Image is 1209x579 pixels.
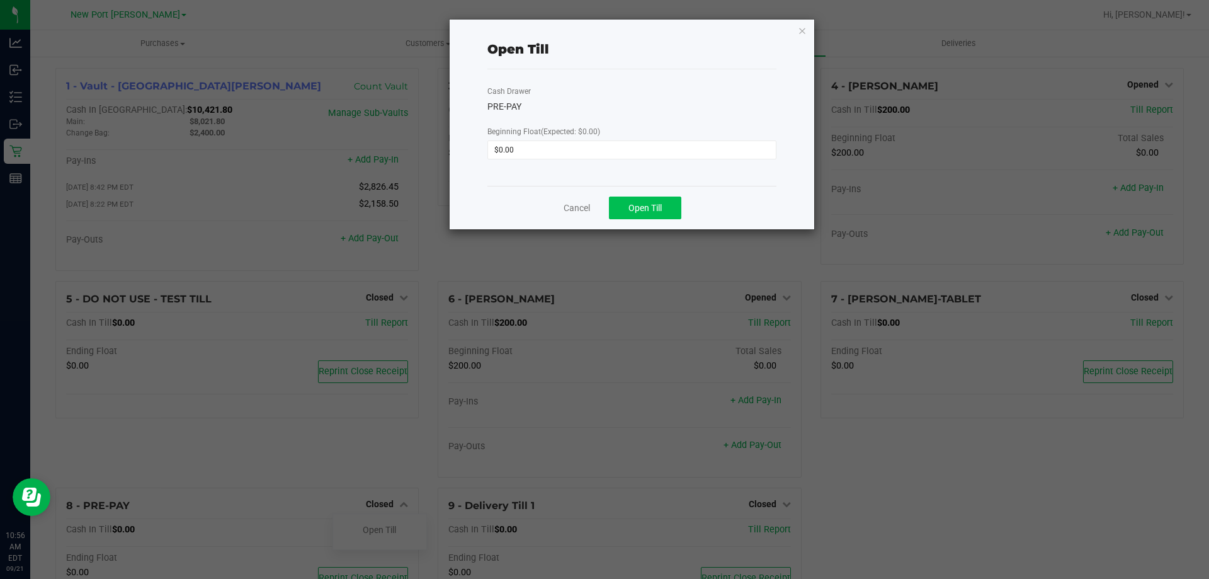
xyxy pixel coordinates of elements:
span: Beginning Float [487,127,600,136]
label: Cash Drawer [487,86,531,97]
a: Cancel [564,202,590,215]
button: Open Till [609,197,681,219]
span: (Expected: $0.00) [541,127,600,136]
div: Open Till [487,40,549,59]
span: Open Till [628,203,662,213]
iframe: Resource center [13,478,50,516]
div: PRE-PAY [487,100,776,113]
